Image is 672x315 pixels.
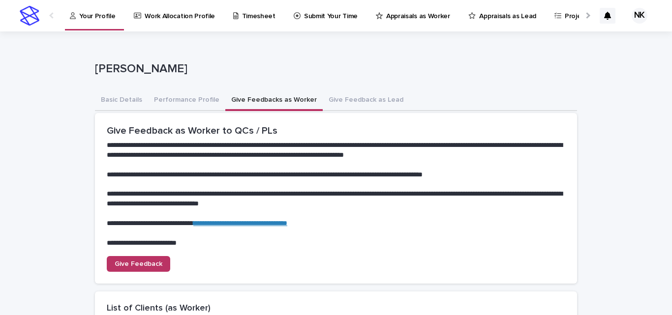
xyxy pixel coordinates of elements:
button: Performance Profile [148,90,225,111]
p: [PERSON_NAME] [95,62,573,76]
span: Give Feedback [115,260,162,267]
h2: List of Clients (as Worker) [107,303,211,314]
button: Give Feedback as Lead [323,90,409,111]
button: Give Feedbacks as Worker [225,90,323,111]
div: NK [632,8,647,24]
button: Basic Details [95,90,148,111]
a: Give Feedback [107,256,170,272]
h2: Give Feedback as Worker to QCs / PLs [107,125,565,137]
img: stacker-logo-s-only.png [20,6,39,26]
